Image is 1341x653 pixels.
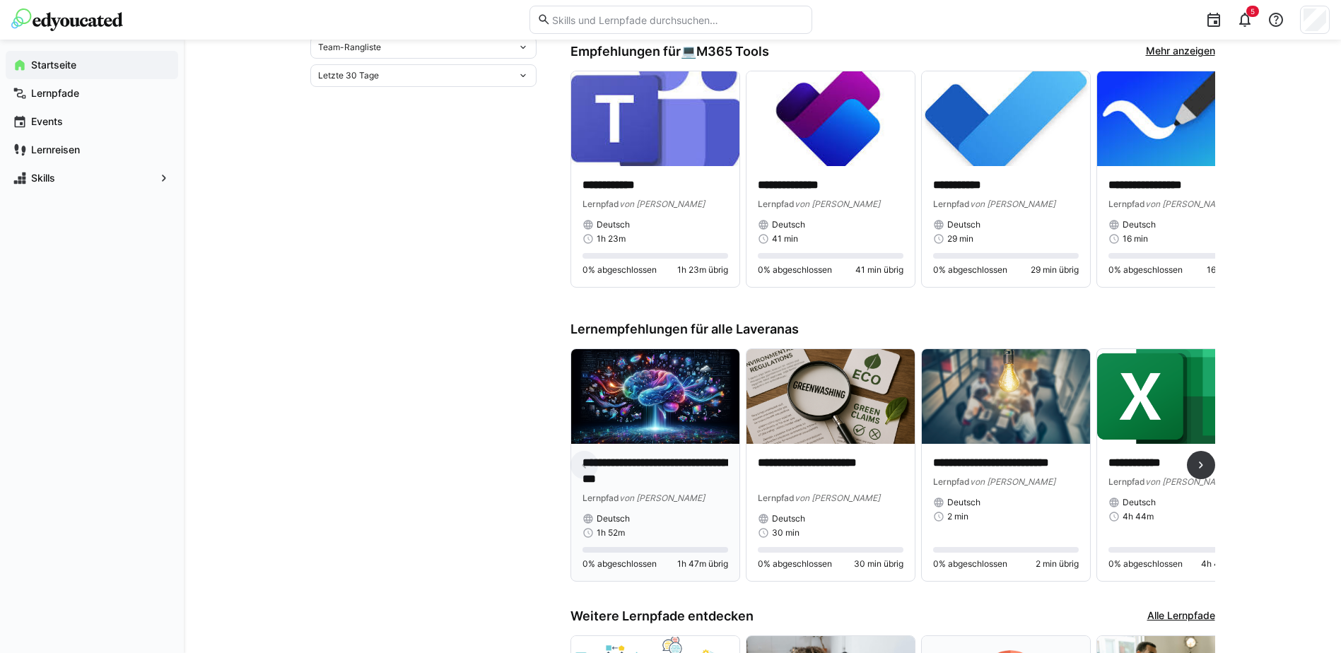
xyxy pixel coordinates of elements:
[772,527,800,539] span: 30 min
[746,349,915,444] img: image
[772,233,798,245] span: 41 min
[1123,497,1156,508] span: Deutsch
[570,44,769,59] h3: Empfehlungen für
[1207,264,1254,276] span: 16 min übrig
[795,493,880,503] span: von [PERSON_NAME]
[772,219,805,230] span: Deutsch
[1145,476,1231,487] span: von [PERSON_NAME]
[970,476,1055,487] span: von [PERSON_NAME]
[582,558,657,570] span: 0% abgeschlossen
[758,558,832,570] span: 0% abgeschlossen
[922,349,1090,444] img: image
[947,219,980,230] span: Deutsch
[933,476,970,487] span: Lernpfad
[696,44,769,59] span: M365 Tools
[758,264,832,276] span: 0% abgeschlossen
[933,558,1007,570] span: 0% abgeschlossen
[619,493,705,503] span: von [PERSON_NAME]
[582,493,619,503] span: Lernpfad
[318,70,379,81] span: Letzte 30 Tage
[1108,199,1145,209] span: Lernpfad
[970,199,1055,209] span: von [PERSON_NAME]
[1108,558,1183,570] span: 0% abgeschlossen
[746,71,915,166] img: image
[1145,199,1231,209] span: von [PERSON_NAME]
[772,513,805,524] span: Deutsch
[597,219,630,230] span: Deutsch
[681,44,769,59] div: 💻️
[551,13,804,26] input: Skills und Lernpfade durchsuchen…
[1108,264,1183,276] span: 0% abgeschlossen
[1251,7,1255,16] span: 5
[1123,233,1148,245] span: 16 min
[677,558,728,570] span: 1h 47m übrig
[933,199,970,209] span: Lernpfad
[758,493,795,503] span: Lernpfad
[1031,264,1079,276] span: 29 min übrig
[1108,476,1145,487] span: Lernpfad
[1147,608,1215,624] a: Alle Lernpfade
[758,199,795,209] span: Lernpfad
[597,527,625,539] span: 1h 52m
[947,497,980,508] span: Deutsch
[1123,511,1154,522] span: 4h 44m
[947,511,968,522] span: 2 min
[677,264,728,276] span: 1h 23m übrig
[1097,71,1265,166] img: image
[1201,558,1254,570] span: 4h 44m übrig
[582,264,657,276] span: 0% abgeschlossen
[1036,558,1079,570] span: 2 min übrig
[570,322,1215,337] h3: Lernempfehlungen für alle Laveranas
[582,199,619,209] span: Lernpfad
[933,264,1007,276] span: 0% abgeschlossen
[597,513,630,524] span: Deutsch
[854,558,903,570] span: 30 min übrig
[597,233,626,245] span: 1h 23m
[947,233,973,245] span: 29 min
[318,42,381,53] span: Team-Rangliste
[922,71,1090,166] img: image
[1097,349,1265,444] img: image
[571,71,739,166] img: image
[619,199,705,209] span: von [PERSON_NAME]
[795,199,880,209] span: von [PERSON_NAME]
[855,264,903,276] span: 41 min übrig
[1123,219,1156,230] span: Deutsch
[570,608,754,624] h3: Weitere Lernpfade entdecken
[571,349,739,444] img: image
[1146,44,1215,59] a: Mehr anzeigen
